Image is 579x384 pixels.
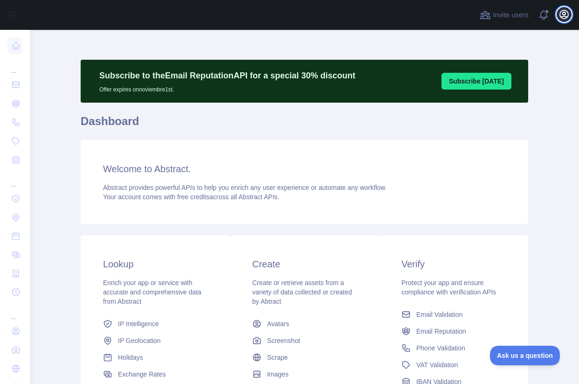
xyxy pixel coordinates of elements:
[118,336,161,345] span: IP Geolocation
[493,10,529,21] span: Invite users
[267,319,289,328] span: Avatars
[99,349,211,366] a: Holidays
[118,319,159,328] span: IP Intelligence
[7,56,22,75] div: ...
[99,332,211,349] a: IP Geolocation
[99,82,355,93] p: Offer expires on noviembre 1st.
[478,7,531,22] button: Invite users
[401,279,496,296] span: Protect your app and ensure compliance with verification APIs
[401,258,506,271] h3: Verify
[7,302,22,321] div: ...
[103,279,201,305] span: Enrich your app or service with accurate and comprehensive data from Abstract
[416,327,466,336] span: Email Reputation
[99,366,211,383] a: Exchange Rates
[99,315,211,332] a: IP Intelligence
[177,193,209,201] span: free credits
[441,73,511,90] button: Subscribe [DATE]
[416,310,462,319] span: Email Validation
[248,366,360,383] a: Images
[99,69,355,82] p: Subscribe to the Email Reputation API for a special 30 % discount
[103,193,279,201] span: Your account comes with across all Abstract APIs.
[398,306,510,323] a: Email Validation
[118,370,166,379] span: Exchange Rates
[416,343,465,353] span: Phone Validation
[398,356,510,373] a: VAT Validation
[252,258,357,271] h3: Create
[398,323,510,340] a: Email Reputation
[248,315,360,332] a: Avatars
[81,114,528,136] h1: Dashboard
[118,353,143,362] span: Holidays
[7,170,22,189] div: ...
[416,360,458,370] span: VAT Validation
[267,336,300,345] span: Screenshot
[103,162,506,175] h3: Welcome to Abstract.
[267,370,289,379] span: Images
[103,184,387,191] span: Abstract provides powerful APIs to help you enrich any user experience or automate any workflow.
[103,258,207,271] h3: Lookup
[252,279,352,305] span: Create or retrieve assets from a variety of data collected or created by Abtract
[398,340,510,356] a: Phone Validation
[248,332,360,349] a: Screenshot
[490,346,560,365] iframe: Toggle Customer Support
[248,349,360,366] a: Scrape
[267,353,288,362] span: Scrape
